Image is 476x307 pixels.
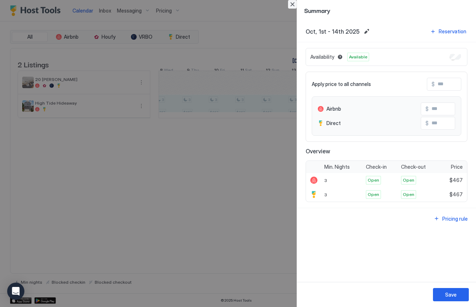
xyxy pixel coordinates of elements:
[449,177,463,183] span: $467
[451,164,463,170] span: Price
[442,215,468,222] div: Pricing rule
[368,191,379,198] span: Open
[306,28,359,35] span: Oct, 1st - 14th 2025
[324,178,327,183] span: 3
[425,106,429,112] span: $
[403,191,414,198] span: Open
[401,164,426,170] span: Check-out
[425,120,429,126] span: $
[336,53,344,61] button: Blocked dates override all pricing rules and remain unavailable until manually unblocked
[439,28,466,35] div: Reservation
[324,192,327,197] span: 3
[433,288,469,301] button: Save
[326,106,341,112] span: Airbnb
[326,120,341,126] span: Direct
[324,164,350,170] span: Min. Nights
[7,283,24,300] div: Open Intercom Messenger
[312,81,371,87] span: Apply price to all channels
[429,27,467,36] button: Reservation
[362,27,371,36] button: Edit date range
[432,81,435,87] span: $
[433,214,469,224] button: Pricing rule
[368,177,379,183] span: Open
[449,191,463,198] span: $467
[366,164,387,170] span: Check-in
[304,6,469,15] span: Summary
[349,54,367,60] span: Available
[306,148,467,155] span: Overview
[310,54,334,60] span: Availability
[445,291,457,298] div: Save
[403,177,414,183] span: Open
